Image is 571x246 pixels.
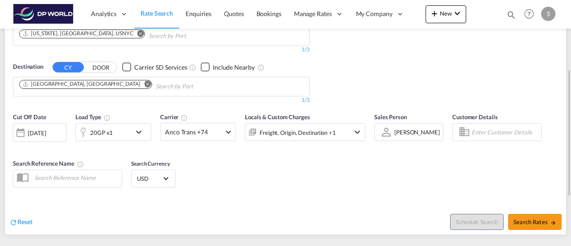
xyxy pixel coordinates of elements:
[22,80,142,88] div: Press delete to remove this chip.
[53,62,84,72] button: CY
[452,113,497,121] span: Customer Details
[28,129,46,137] div: [DATE]
[245,123,365,141] div: Freight Origin Destination Factory Stuffingicon-chevron-down
[141,9,173,17] span: Rate Search
[149,29,233,43] input: Chips input.
[426,5,466,23] button: icon-plus 400-fgNewicon-chevron-down
[133,127,149,138] md-icon: icon-chevron-down
[393,126,441,139] md-select: Sales Person: Sandra Ayala
[85,62,116,72] button: DOOR
[429,10,463,17] span: New
[9,217,33,227] div: icon-refreshReset
[22,30,133,38] div: New York, NY, USNYC
[186,10,211,17] span: Enquiries
[13,96,310,104] div: 1/3
[374,113,407,121] span: Sales Person
[160,113,188,121] span: Carrier
[513,218,556,225] span: Search Rates
[165,128,223,137] span: Anco Trans +74
[131,160,170,167] span: Search Currency
[452,8,463,19] md-icon: icon-chevron-down
[77,161,84,168] md-icon: Your search will be saved by the below given name
[521,6,541,22] div: Help
[541,7,555,21] div: S
[30,171,122,184] input: Search Reference Name
[508,214,562,230] button: Search Ratesicon-arrow-right
[257,64,265,71] md-icon: Unchecked: Ignores neighbouring ports when fetching rates.Checked : Includes neighbouring ports w...
[13,123,66,142] div: [DATE]
[13,46,310,54] div: 1/3
[75,123,151,141] div: 20GP x1icon-chevron-down
[13,4,74,24] img: c08ca190194411f088ed0f3ba295208c.png
[91,9,116,18] span: Analytics
[245,113,310,121] span: Locals & Custom Charges
[103,114,111,121] md-icon: icon-information-outline
[18,77,244,94] md-chips-wrap: Chips container. Use arrow keys to select chips.
[131,30,145,39] button: Remove
[213,63,255,72] div: Include Nearby
[224,10,244,17] span: Quotes
[189,64,196,71] md-icon: Unchecked: Search for CY (Container Yard) services for all selected carriers.Checked : Search for...
[394,129,440,136] div: [PERSON_NAME]
[506,10,516,23] div: icon-magnify
[75,113,111,121] span: Load Type
[156,79,240,94] input: Chips input.
[201,63,255,72] md-checkbox: Checkbox No Ink
[13,113,46,121] span: Cut Off Date
[136,172,171,185] md-select: Select Currency: $ USDUnited States Dollar
[521,6,537,21] span: Help
[429,8,440,19] md-icon: icon-plus 400-fg
[22,30,135,38] div: Press delete to remove this chip.
[257,10,281,17] span: Bookings
[18,27,237,43] md-chips-wrap: Chips container. Use arrow keys to select chips.
[122,63,187,72] md-checkbox: Checkbox No Ink
[13,141,20,153] md-datepicker: Select
[17,218,33,225] span: Reset
[260,126,336,139] div: Freight Origin Destination Factory Stuffing
[294,9,332,18] span: Manage Rates
[472,125,538,139] input: Enter Customer Details
[356,9,393,18] span: My Company
[22,80,140,88] div: Shanghai, CNSHA
[138,80,152,89] button: Remove
[90,126,113,139] div: 20GP x1
[352,127,363,138] md-icon: icon-chevron-down
[550,220,556,226] md-icon: icon-arrow-right
[13,63,43,71] span: Destination
[137,175,162,183] span: USD
[9,218,17,226] md-icon: icon-refresh
[13,160,84,167] span: Search Reference Name
[181,114,188,121] md-icon: The selected Trucker/Carrierwill be displayed in the rate results If the rates are from another f...
[450,214,504,230] button: Note: By default Schedule search will only considerorigin ports, destination ports and cut off da...
[506,10,516,20] md-icon: icon-magnify
[134,63,187,72] div: Carrier SD Services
